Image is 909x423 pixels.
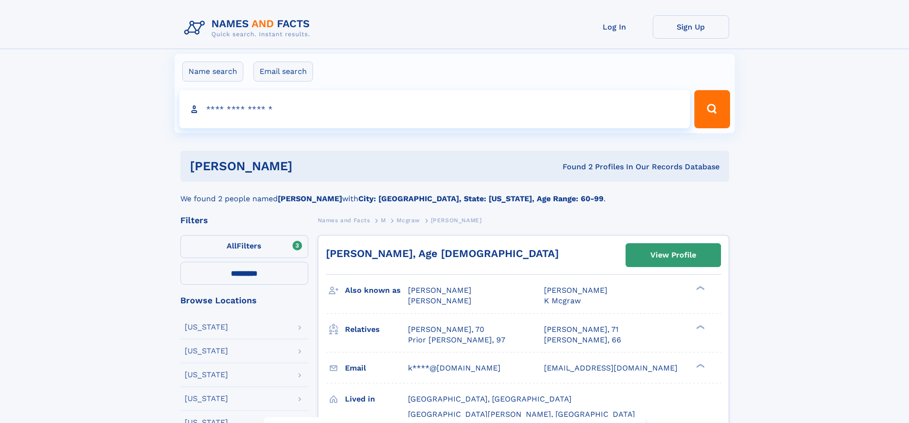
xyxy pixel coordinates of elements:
[180,216,308,225] div: Filters
[408,286,471,295] span: [PERSON_NAME]
[694,285,705,291] div: ❯
[358,194,604,203] b: City: [GEOGRAPHIC_DATA], State: [US_STATE], Age Range: 60-99
[544,286,607,295] span: [PERSON_NAME]
[180,235,308,258] label: Filters
[544,296,581,305] span: K Mcgraw
[185,395,228,402] div: [US_STATE]
[185,371,228,379] div: [US_STATE]
[345,391,408,407] h3: Lived in
[381,214,386,226] a: M
[650,244,696,266] div: View Profile
[408,394,572,403] span: [GEOGRAPHIC_DATA], [GEOGRAPHIC_DATA]
[694,362,705,369] div: ❯
[408,335,505,345] a: Prior [PERSON_NAME], 97
[180,182,729,205] div: We found 2 people named with .
[397,214,420,226] a: Mcgraw
[544,335,621,345] a: [PERSON_NAME], 66
[253,62,313,82] label: Email search
[227,241,237,250] span: All
[179,90,690,128] input: search input
[326,248,559,259] a: [PERSON_NAME], Age [DEMOGRAPHIC_DATA]
[318,214,370,226] a: Names and Facts
[180,15,318,41] img: Logo Names and Facts
[190,160,428,172] h1: [PERSON_NAME]
[185,347,228,355] div: [US_STATE]
[345,282,408,299] h3: Also known as
[381,217,386,224] span: M
[182,62,243,82] label: Name search
[694,324,705,330] div: ❯
[180,296,308,305] div: Browse Locations
[694,90,730,128] button: Search Button
[428,162,720,172] div: Found 2 Profiles In Our Records Database
[408,410,635,419] span: [GEOGRAPHIC_DATA][PERSON_NAME], [GEOGRAPHIC_DATA]
[626,244,721,267] a: View Profile
[431,217,482,224] span: [PERSON_NAME]
[397,217,420,224] span: Mcgraw
[345,360,408,376] h3: Email
[544,363,678,372] span: [EMAIL_ADDRESS][DOMAIN_NAME]
[278,194,342,203] b: [PERSON_NAME]
[408,324,484,335] a: [PERSON_NAME], 70
[576,15,653,39] a: Log In
[185,323,228,331] div: [US_STATE]
[653,15,729,39] a: Sign Up
[408,296,471,305] span: [PERSON_NAME]
[544,324,618,335] a: [PERSON_NAME], 71
[345,321,408,338] h3: Relatives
